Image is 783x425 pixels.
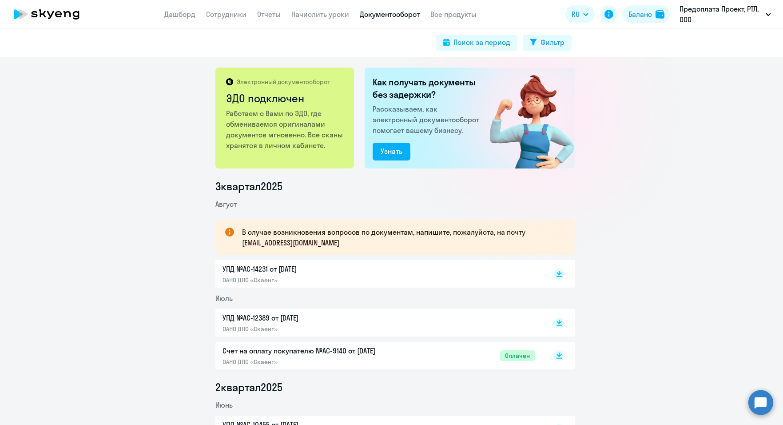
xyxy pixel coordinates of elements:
[223,264,535,284] a: УПД №AC-14231 от [DATE]ОАНО ДПО «Скаенг»
[215,179,575,193] li: 3 квартал 2025
[291,10,349,19] a: Начислить уроки
[223,276,409,284] p: ОАНО ДПО «Скаенг»
[226,91,345,105] h2: ЭДО подключен
[373,76,483,101] h2: Как получать документы без задержки?
[226,108,345,151] p: Работаем с Вами по ЭДО, где обмениваемся оригиналами документов мгновенно. Все сканы хранятся в л...
[656,10,664,19] img: balance
[500,350,535,361] span: Оплачен
[430,10,477,19] a: Все продукты
[373,104,483,136] p: Рассказываем, как электронный документооборот помогает вашему бизнесу.
[223,325,409,333] p: ОАНО ДПО «Скаенг»
[237,78,330,86] p: Электронный документооборот
[523,35,572,51] button: Фильтр
[360,10,420,19] a: Документооборот
[680,4,762,25] p: Предоплата Проект, РТЛ, ООО
[215,294,233,303] span: Июль
[541,37,564,48] div: Фильтр
[565,5,595,23] button: RU
[215,200,237,208] span: Август
[223,345,409,356] p: Счет на оплату покупателю №AC-9140 от [DATE]
[215,401,233,409] span: Июнь
[206,10,246,19] a: Сотрудники
[628,9,652,20] div: Баланс
[675,4,775,25] button: Предоплата Проект, РТЛ, ООО
[436,35,517,51] button: Поиск за период
[623,5,670,23] button: Балансbalance
[164,10,195,19] a: Дашборд
[572,9,580,20] span: RU
[242,227,559,248] p: В случае возникновения вопросов по документам, напишите, пожалуйста, на почту [EMAIL_ADDRESS][DOM...
[381,146,402,156] div: Узнать
[475,68,575,168] img: connected
[215,380,575,394] li: 2 квартал 2025
[257,10,281,19] a: Отчеты
[223,313,535,333] a: УПД №AC-12389 от [DATE]ОАНО ДПО «Скаенг»
[453,37,510,48] div: Поиск за период
[223,313,409,323] p: УПД №AC-12389 от [DATE]
[223,264,409,274] p: УПД №AC-14231 от [DATE]
[223,358,409,366] p: ОАНО ДПО «Скаенг»
[373,143,410,160] button: Узнать
[223,345,535,366] a: Счет на оплату покупателю №AC-9140 от [DATE]ОАНО ДПО «Скаенг»Оплачен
